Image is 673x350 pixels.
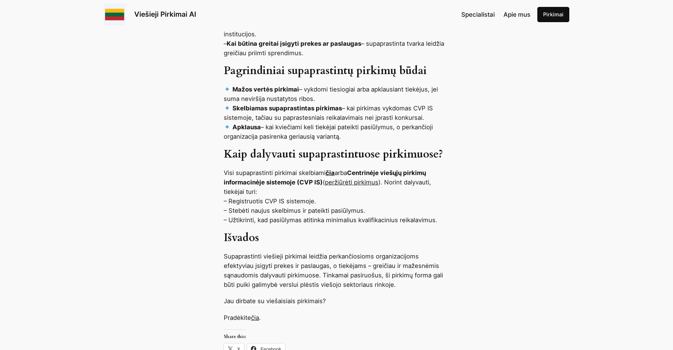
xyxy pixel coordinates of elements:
a: Viešieji Pirkimai AI [134,10,196,19]
strong: Pagrindiniai supaprastintų pirkimų būdai [224,64,427,78]
a: Specialistai [461,10,495,19]
strong: Kai būtina greitai įsigyti prekes ar paslaugas [227,40,361,47]
strong: Skelbiamas supaprastintas pirkimas [232,105,342,112]
strong: Kaip dalyvauti supaprastintuose pirkimuose? [224,147,443,162]
p: Visi supaprastinti pirkimai skelbiami arba ( ). Norint dalyvauti, tiekėjai turi: – Registruotis C... [224,168,449,225]
span: Apie mus [503,11,530,18]
a: Apie mus [503,10,530,19]
strong: Išvados [224,231,259,245]
nav: Navigation [461,10,530,19]
img: 🔹 [224,86,230,92]
p: – vykdomi tiesiogiai arba apklausiant tiekėjus, jei suma neviršija nustatytos ribos. – kai pirkim... [224,85,449,141]
strong: Mažos vertės pirkimai [232,86,299,93]
p: Pradėkite . [224,313,449,322]
img: 🔹 [224,124,230,130]
img: Viešieji pirkimai logo [104,4,126,25]
a: peržiūrėti pirkimus [325,179,378,186]
p: Supaprastinti viešieji pirkimai leidžia perkančiosioms organizacijoms efektyviau įsigyti prekes i... [224,252,449,289]
strong: Apklausa [232,123,261,131]
img: 🔹 [224,105,230,111]
p: Jau dirbate su viešaisiais pirkimais? [224,296,449,306]
h3: Share this: [224,329,246,339]
span: Specialistai [461,11,495,18]
a: čia [326,169,335,176]
a: Pirkimai [537,7,569,22]
a: čia [251,314,259,321]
